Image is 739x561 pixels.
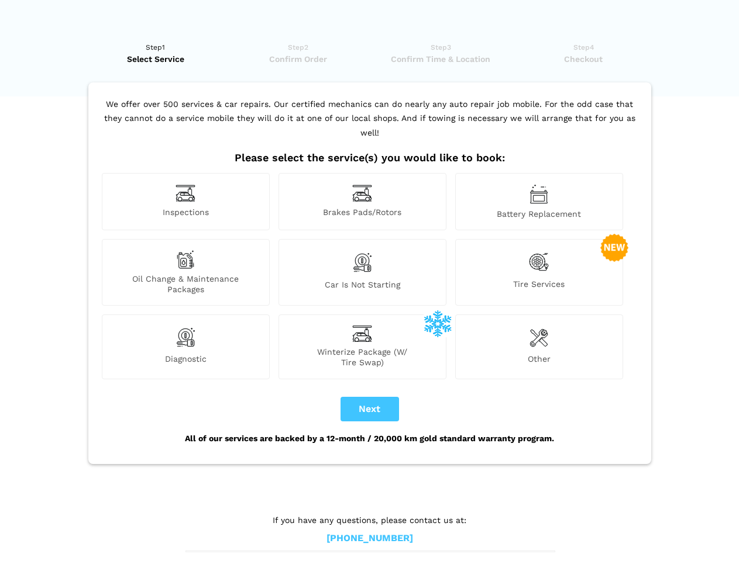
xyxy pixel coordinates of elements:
span: Brakes Pads/Rotors [279,207,446,219]
h2: Please select the service(s) you would like to book: [99,151,641,164]
span: Select Service [88,53,224,65]
a: Step4 [516,41,651,65]
a: Step1 [88,41,224,65]
a: [PHONE_NUMBER] [326,532,413,545]
a: Step2 [231,41,366,65]
img: winterize-icon_1.png [424,309,452,337]
img: new-badge-2-48.png [600,234,628,262]
span: Car is not starting [279,279,446,295]
span: Diagnostic [102,354,269,368]
span: Inspections [102,207,269,219]
span: Other [456,354,623,368]
a: Step3 [373,41,508,65]
span: Confirm Order [231,53,366,65]
span: Winterize Package (W/ Tire Swap) [279,347,446,368]
p: If you have any questions, please contact us at: [185,514,554,527]
span: Oil Change & Maintenance Packages [102,273,269,295]
div: All of our services are backed by a 12-month / 20,000 km gold standard warranty program. [99,421,641,455]
span: Checkout [516,53,651,65]
span: Confirm Time & Location [373,53,508,65]
button: Next [341,397,399,421]
span: Battery Replacement [456,209,623,219]
span: Tire Services [456,279,623,295]
p: We offer over 500 services & car repairs. Our certified mechanics can do nearly any auto repair j... [99,97,641,152]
